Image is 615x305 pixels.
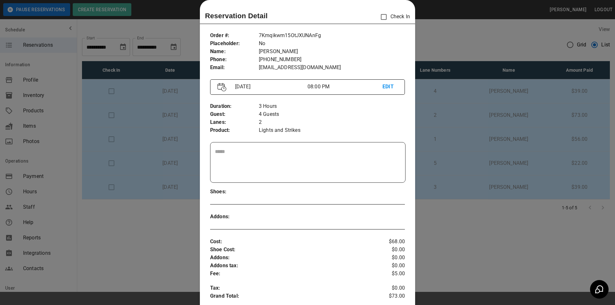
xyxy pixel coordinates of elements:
p: Check In [377,10,410,24]
p: Fee : [210,270,373,278]
p: Tax : [210,284,373,292]
p: Reservation Detail [205,11,268,21]
p: [PHONE_NUMBER] [259,56,405,64]
p: $0.00 [373,284,405,292]
p: Name : [210,48,259,56]
p: Product : [210,126,259,134]
p: [EMAIL_ADDRESS][DOMAIN_NAME] [259,64,405,72]
p: $0.00 [373,246,405,254]
p: $5.00 [373,270,405,278]
p: 7Kmqikwm15OtJXUNAnFg [259,32,405,40]
p: Addons tax : [210,262,373,270]
p: Addons : [210,254,373,262]
p: $73.00 [373,292,405,302]
p: Placeholder : [210,40,259,48]
p: Phone : [210,56,259,64]
p: Order # : [210,32,259,40]
p: Shoe Cost : [210,246,373,254]
p: Guest : [210,110,259,118]
p: No [259,40,405,48]
p: Duration : [210,102,259,110]
p: EDIT [382,83,398,91]
img: Vector [217,83,226,92]
p: $68.00 [373,238,405,246]
p: 3 Hours [259,102,405,110]
p: 2 [259,118,405,126]
p: 08:00 PM [307,83,382,91]
p: Lanes : [210,118,259,126]
p: [DATE] [233,83,307,91]
p: Addons : [210,213,259,221]
p: Lights and Strikes [259,126,405,134]
p: $0.00 [373,262,405,270]
p: 4 Guests [259,110,405,118]
p: Shoes : [210,188,259,196]
p: Email : [210,64,259,72]
p: [PERSON_NAME] [259,48,405,56]
p: Grand Total : [210,292,373,302]
p: $0.00 [373,254,405,262]
p: Cost : [210,238,373,246]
